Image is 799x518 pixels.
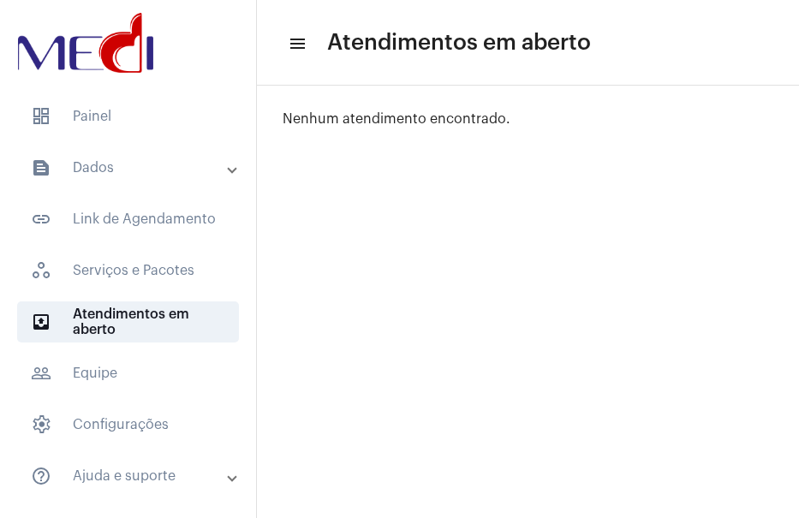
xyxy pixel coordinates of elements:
[283,112,510,126] span: Nenhum atendimento encontrado.
[17,353,239,394] span: Equipe
[17,199,239,240] span: Link de Agendamento
[14,9,158,77] img: d3a1b5fa-500b-b90f-5a1c-719c20e9830b.png
[31,363,51,384] mat-icon: sidenav icon
[31,414,51,435] span: sidenav icon
[327,29,591,57] span: Atendimentos em aberto
[31,158,51,178] mat-icon: sidenav icon
[17,250,239,291] span: Serviços e Pacotes
[31,209,51,229] mat-icon: sidenav icon
[31,106,51,127] span: sidenav icon
[31,466,51,486] mat-icon: sidenav icon
[31,466,229,486] mat-panel-title: Ajuda e suporte
[17,96,239,137] span: Painel
[17,404,239,445] span: Configurações
[31,260,51,281] span: sidenav icon
[17,301,239,342] span: Atendimentos em aberto
[10,147,256,188] mat-expansion-panel-header: sidenav iconDados
[31,158,229,178] mat-panel-title: Dados
[288,33,305,54] mat-icon: sidenav icon
[31,312,51,332] mat-icon: sidenav icon
[10,455,256,497] mat-expansion-panel-header: sidenav iconAjuda e suporte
